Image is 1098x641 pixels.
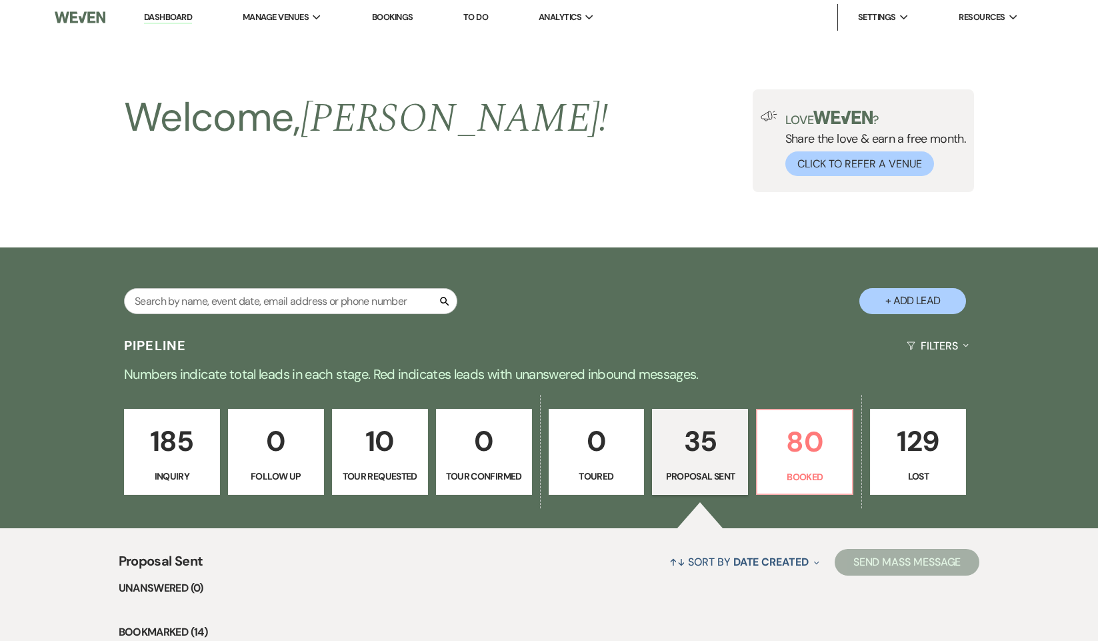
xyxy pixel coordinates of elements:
p: Proposal Sent [661,469,739,484]
p: Numbers indicate total leads in each stage. Red indicates leads with unanswered inbound messages. [69,364,1029,385]
input: Search by name, event date, email address or phone number [124,288,457,314]
a: 0Tour Confirmed [436,409,532,496]
p: Toured [557,469,636,484]
li: Unanswered (0) [119,580,980,597]
span: Proposal Sent [119,551,203,580]
a: 185Inquiry [124,409,220,496]
p: Love ? [785,111,967,126]
li: Bookmarked (14) [119,624,980,641]
button: Sort By Date Created [664,544,824,580]
a: 10Tour Requested [332,409,428,496]
img: weven-logo-green.svg [813,111,873,124]
p: Follow Up [237,469,315,484]
h3: Pipeline [124,336,187,355]
a: 129Lost [870,409,966,496]
a: Bookings [372,11,413,23]
a: Dashboard [144,11,192,24]
span: Date Created [733,555,809,569]
button: Filters [901,328,974,364]
a: 0Follow Up [228,409,324,496]
img: loud-speaker-illustration.svg [761,111,777,121]
span: Resources [959,11,1005,24]
div: Share the love & earn a free month. [777,111,967,176]
p: 129 [879,419,957,464]
p: 80 [765,420,844,464]
a: To Do [463,11,488,23]
button: + Add Lead [859,288,966,314]
a: 80Booked [756,409,853,496]
p: 185 [133,419,211,464]
span: Manage Venues [243,11,309,24]
span: Analytics [539,11,581,24]
p: 35 [661,419,739,464]
p: 0 [557,419,636,464]
p: Inquiry [133,469,211,484]
p: Tour Requested [341,469,419,484]
a: 0Toured [549,409,645,496]
span: Settings [858,11,896,24]
p: Tour Confirmed [445,469,523,484]
p: 10 [341,419,419,464]
p: 0 [237,419,315,464]
img: Weven Logo [55,3,105,31]
span: [PERSON_NAME] ! [301,88,609,149]
p: Lost [879,469,957,484]
button: Send Mass Message [835,549,980,576]
p: Booked [765,470,844,484]
p: 0 [445,419,523,464]
a: 35Proposal Sent [652,409,748,496]
button: Click to Refer a Venue [785,151,934,176]
span: ↑↓ [669,555,685,569]
h2: Welcome, [124,89,609,147]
